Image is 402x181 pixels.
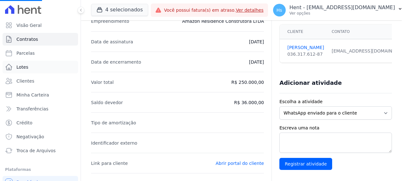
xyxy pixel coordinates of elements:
[91,99,123,106] p: Saldo devedor
[3,144,78,157] a: Troca de Arquivos
[16,120,33,126] span: Crédito
[249,58,264,66] p: [DATE]
[16,92,49,98] span: Minha Carteira
[91,119,136,127] p: Tipo de amortização
[249,38,264,46] p: [DATE]
[216,161,264,166] a: Abrir portal do cliente
[3,19,78,32] a: Visão Geral
[279,125,392,131] label: Escreva uma nota
[236,8,264,13] a: Ver detalhes
[5,166,76,173] div: Plataformas
[16,64,28,70] span: Lotes
[91,4,148,16] button: 4 selecionados
[16,134,44,140] span: Negativação
[91,78,114,86] p: Valor total
[91,17,129,25] p: Empreendimento
[16,147,56,154] span: Troca de Arquivos
[91,159,128,167] p: Link para cliente
[3,116,78,129] a: Crédito
[3,33,78,46] a: Contratos
[287,44,324,51] a: [PERSON_NAME]
[3,89,78,101] a: Minha Carteira
[289,11,395,16] p: Ver opções
[182,17,264,25] p: Amazon Residence Construtora LTDA
[16,106,48,112] span: Transferências
[280,24,328,39] th: Cliente
[3,47,78,59] a: Parcelas
[16,36,38,42] span: Contratos
[91,38,133,46] p: Data de assinatura
[16,78,34,84] span: Clientes
[279,158,332,170] input: Registrar atividade
[3,130,78,143] a: Negativação
[91,139,137,147] p: Identificador externo
[234,99,264,106] p: R$ 36.000,00
[16,22,42,28] span: Visão Geral
[287,51,324,58] div: 036.317.612-87
[91,58,141,66] p: Data de encerramento
[279,98,392,105] label: Escolha a atividade
[231,78,264,86] p: R$ 250.000,00
[279,79,342,87] h3: Adicionar atividade
[164,7,264,14] span: Você possui fatura(s) em atraso.
[277,8,282,12] span: Hs
[16,50,35,56] span: Parcelas
[3,103,78,115] a: Transferências
[289,4,395,11] p: Hent - [EMAIL_ADDRESS][DOMAIN_NAME]
[3,61,78,73] a: Lotes
[3,75,78,87] a: Clientes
